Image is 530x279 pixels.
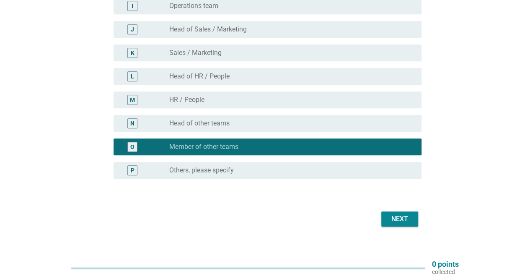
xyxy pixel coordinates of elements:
div: N [130,119,134,128]
label: Head of HR / People [169,72,230,81]
label: HR / People [169,96,204,104]
div: O [130,143,134,151]
button: Next [381,211,418,227]
label: Member of other teams [169,143,238,151]
label: Operations team [169,2,218,10]
label: Sales / Marketing [169,49,222,57]
p: 0 points [432,261,459,268]
div: Next [388,214,411,224]
label: Head of Sales / Marketing [169,25,247,34]
div: M [130,96,135,104]
div: L [131,72,134,81]
div: K [131,49,134,57]
div: I [132,2,133,10]
div: J [131,25,134,34]
div: P [131,166,134,175]
label: Head of other teams [169,119,230,128]
p: collected [432,268,459,276]
label: Others, please specify [169,166,234,175]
